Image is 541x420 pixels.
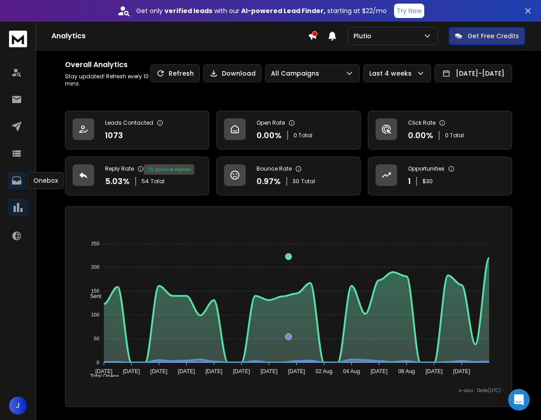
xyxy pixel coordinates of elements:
[301,178,315,185] span: Total
[508,389,530,411] div: Open Intercom Messenger
[151,368,168,375] tspan: [DATE]
[453,368,470,375] tspan: [DATE]
[261,368,278,375] tspan: [DATE]
[435,64,512,82] button: [DATE]-[DATE]
[151,178,165,185] span: Total
[422,178,433,185] p: $ 30
[293,132,312,139] p: 0 Total
[65,59,150,70] h1: Overall Analytics
[371,368,388,375] tspan: [DATE]
[142,178,149,185] span: 54
[257,119,285,126] p: Open Rate
[91,265,99,270] tspan: 200
[408,165,445,172] p: Opportunities
[83,373,119,379] span: Total Opens
[257,175,281,188] p: 0.97 %
[216,111,361,149] a: Open Rate0.00%0 Total
[105,175,130,188] p: 5.03 %
[91,241,99,246] tspan: 250
[165,6,212,15] strong: verified leads
[257,129,282,142] p: 0.00 %
[394,4,424,18] button: Try Now
[369,69,415,78] p: Last 4 weeks
[368,111,512,149] a: Click Rate0.00%0 Total
[408,175,411,188] p: 1
[94,336,99,341] tspan: 50
[397,6,422,15] p: Try Now
[257,165,292,172] p: Bounce Rate
[91,288,99,294] tspan: 150
[408,129,433,142] p: 0.00 %
[144,164,194,175] div: 2 % positive replies
[9,31,27,47] img: logo
[368,157,512,195] a: Opportunities1$30
[233,368,250,375] tspan: [DATE]
[150,64,200,82] button: Refresh
[426,368,443,375] tspan: [DATE]
[216,157,361,195] a: Bounce Rate0.97%30Total
[271,69,323,78] p: All Campaigns
[51,31,308,41] h1: Analytics
[408,119,436,126] p: Click Rate
[222,69,256,78] p: Download
[65,73,150,87] p: Stay updated! Refresh every 10 mins.
[343,368,360,375] tspan: 04 Aug
[169,69,194,78] p: Refresh
[316,368,332,375] tspan: 02 Aug
[9,397,27,415] button: J
[353,32,375,41] p: Plutio
[178,368,195,375] tspan: [DATE]
[293,178,299,185] span: 30
[445,132,464,139] p: 0 Total
[288,368,305,375] tspan: [DATE]
[468,32,519,41] p: Get Free Credits
[241,6,326,15] strong: AI-powered Lead Finder,
[105,165,134,172] p: Reply Rate
[105,119,153,126] p: Leads Contacted
[398,368,415,375] tspan: 08 Aug
[136,6,387,15] p: Get only with our starting at $22/mo
[95,368,112,375] tspan: [DATE]
[83,293,101,299] span: Sent
[28,172,64,189] div: Onebox
[203,64,261,82] button: Download
[73,387,504,394] p: x-axis : Date(UTC)
[105,129,123,142] p: 1073
[65,111,209,149] a: Leads Contacted1073
[91,312,99,317] tspan: 100
[123,368,140,375] tspan: [DATE]
[206,368,223,375] tspan: [DATE]
[65,157,209,195] a: Reply Rate5.03%54Total2% positive replies
[96,360,99,365] tspan: 0
[449,27,525,45] button: Get Free Credits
